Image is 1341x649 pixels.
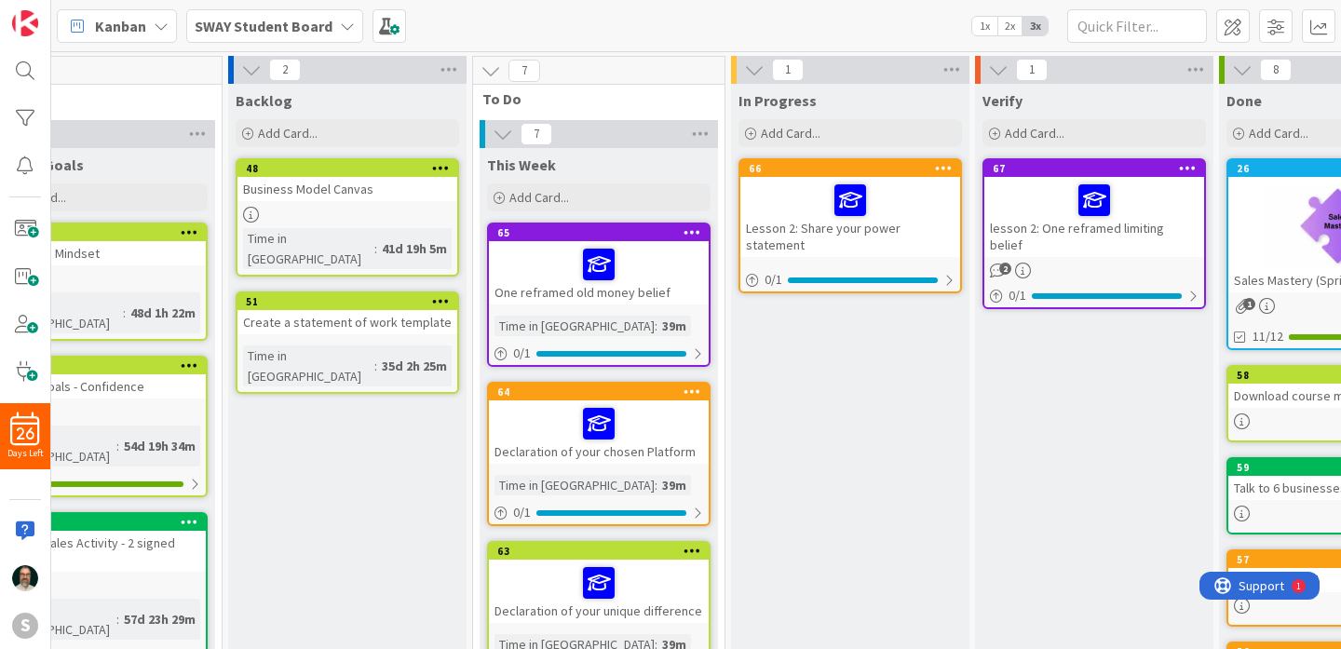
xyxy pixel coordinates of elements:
span: 11/12 [1253,327,1283,346]
div: One reframed old money belief [489,241,709,304]
span: Add Card... [1005,125,1064,142]
div: 39m [657,475,691,495]
div: 67 [993,162,1204,175]
span: 2 [269,59,301,81]
div: 1 [97,7,102,22]
span: In Progress [738,91,817,110]
div: 0/1 [984,284,1204,307]
div: 48 [246,162,457,175]
a: 51Create a statement of work templateTime in [GEOGRAPHIC_DATA]:35d 2h 25m [236,291,459,394]
div: Time in [GEOGRAPHIC_DATA] [243,345,374,386]
span: 3x [1023,17,1048,35]
span: 1 [1243,298,1255,310]
span: : [116,609,119,629]
div: 64Declaration of your chosen Platform [489,384,709,464]
img: KM [12,565,38,591]
div: S [12,613,38,639]
span: 1 [1016,59,1048,81]
div: Time in [GEOGRAPHIC_DATA] [243,228,374,269]
div: Lesson 2: Share your power statement [740,177,960,257]
div: 64 [489,384,709,400]
span: 26 [17,427,34,440]
div: 63 [489,543,709,560]
div: 35d 2h 25m [377,356,452,376]
div: 51 [246,295,457,308]
div: 48d 1h 22m [126,303,200,323]
span: Add Card... [761,125,820,142]
div: 65 [489,224,709,241]
a: 67lesson 2: One reframed limiting belief0/1 [982,158,1206,309]
a: 48Business Model CanvasTime in [GEOGRAPHIC_DATA]:41d 19h 5m [236,158,459,277]
div: lesson 2: One reframed limiting belief [984,177,1204,257]
span: 0 / 1 [1009,286,1026,305]
span: Add Card... [509,189,569,206]
span: 1 [772,59,804,81]
span: 8 [1260,59,1292,81]
div: 57d 23h 29m [119,609,200,629]
div: 66 [749,162,960,175]
div: 51Create a statement of work template [237,293,457,334]
div: Declaration of your chosen Platform [489,400,709,464]
span: 2 [999,263,1011,275]
div: 65 [497,226,709,239]
span: Kanban [95,15,146,37]
span: 2x [997,17,1023,35]
span: Support [39,3,85,25]
div: Time in [GEOGRAPHIC_DATA] [494,316,655,336]
div: 0/1 [489,501,709,524]
span: : [374,238,377,259]
a: 66Lesson 2: Share your power statement0/1 [738,158,962,293]
span: This Week [487,155,556,174]
div: 63Declaration of your unique difference [489,543,709,623]
div: 48 [237,160,457,177]
b: SWAY Student Board [195,17,332,35]
span: 0 / 1 [513,503,531,522]
div: Business Model Canvas [237,177,457,201]
span: : [655,475,657,495]
span: : [655,316,657,336]
div: Create a statement of work template [237,310,457,334]
span: : [116,436,119,456]
span: 7 [521,123,552,145]
div: 66Lesson 2: Share your power statement [740,160,960,257]
div: 0/1 [489,342,709,365]
div: Time in [GEOGRAPHIC_DATA] [494,475,655,495]
div: 51 [237,293,457,310]
div: Declaration of your unique difference [489,560,709,623]
div: 67lesson 2: One reframed limiting belief [984,160,1204,257]
a: 65One reframed old money beliefTime in [GEOGRAPHIC_DATA]:39m0/1 [487,223,711,367]
span: 0 / 1 [765,270,782,290]
span: To Do [482,89,701,108]
div: 48Business Model Canvas [237,160,457,201]
span: Done [1226,91,1262,110]
span: Backlog [236,91,292,110]
a: 64Declaration of your chosen PlatformTime in [GEOGRAPHIC_DATA]:39m0/1 [487,382,711,526]
div: 0/1 [740,268,960,291]
div: 65One reframed old money belief [489,224,709,304]
div: 63 [497,545,709,558]
span: 0 / 1 [513,344,531,363]
input: Quick Filter... [1067,9,1207,43]
span: Add Card... [258,125,318,142]
div: 66 [740,160,960,177]
div: 67 [984,160,1204,177]
span: Verify [982,91,1023,110]
div: 39m [657,316,691,336]
div: 41d 19h 5m [377,238,452,259]
span: 7 [508,60,540,82]
span: : [374,356,377,376]
div: 54d 19h 34m [119,436,200,456]
span: : [123,303,126,323]
span: Add Card... [1249,125,1308,142]
img: Visit kanbanzone.com [12,10,38,36]
span: 1x [972,17,997,35]
div: 64 [497,385,709,399]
